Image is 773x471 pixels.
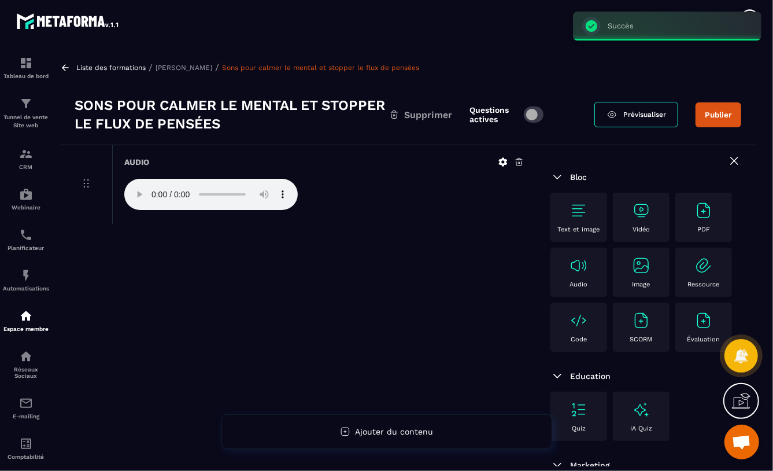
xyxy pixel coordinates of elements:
[149,62,153,73] span: /
[3,164,49,170] p: CRM
[19,97,33,111] img: formation
[3,113,49,130] p: Tunnel de vente Site web
[687,336,720,343] p: Évaluation
[570,281,588,288] p: Audio
[3,366,49,379] p: Réseaux Sociaux
[572,425,586,432] p: Quiz
[3,285,49,292] p: Automatisations
[3,245,49,251] p: Planificateur
[633,281,650,288] p: Image
[19,396,33,410] img: email
[696,102,741,127] button: Publier
[571,336,587,343] p: Code
[404,109,452,120] span: Supprimer
[697,226,710,233] p: PDF
[3,300,49,341] a: automationsautomationsEspace membre
[3,341,49,388] a: social-networksocial-networkRéseaux Sociaux
[3,204,49,211] p: Webinaire
[19,228,33,242] img: scheduler
[3,219,49,260] a: schedulerschedulerPlanificateur
[76,64,146,72] a: Liste des formations
[19,268,33,282] img: automations
[630,425,652,432] p: IA Quiz
[469,105,518,124] label: Questions actives
[3,260,49,300] a: automationsautomationsAutomatisations
[558,226,600,233] p: Text et image
[3,388,49,428] a: emailemailE-mailing
[355,427,433,436] span: Ajouter du contenu
[3,179,49,219] a: automationsautomationsWebinaire
[19,56,33,70] img: formation
[632,311,650,330] img: text-image no-wra
[16,10,120,31] img: logo
[632,400,650,419] img: text-image
[215,62,219,73] span: /
[724,425,759,459] div: Ouvrir le chat
[19,349,33,363] img: social-network
[630,336,653,343] p: SCORM
[550,170,564,184] img: arrow-down
[3,454,49,460] p: Comptabilité
[19,147,33,161] img: formation
[569,201,588,220] img: text-image no-wra
[75,96,389,133] h3: Sons pour calmer le mental et stopper le flux de pensées
[19,309,33,323] img: automations
[3,47,49,88] a: formationformationTableau de bord
[570,172,587,182] span: Bloc
[623,111,666,119] span: Prévisualiser
[694,311,713,330] img: text-image no-wra
[19,187,33,201] img: automations
[570,461,610,470] span: Marketing
[569,256,588,275] img: text-image no-wra
[3,138,49,179] a: formationformationCRM
[19,437,33,451] img: accountant
[570,371,611,381] span: Education
[688,281,720,288] p: Ressource
[632,201,650,220] img: text-image no-wra
[569,311,588,330] img: text-image no-wra
[550,369,564,383] img: arrow-down
[124,157,149,167] h6: Audio
[633,226,650,233] p: Vidéo
[569,400,588,419] img: text-image no-wra
[632,256,650,275] img: text-image no-wra
[222,64,419,72] a: Sons pour calmer le mental et stopper le flux de pensées
[3,73,49,79] p: Tableau de bord
[694,256,713,275] img: text-image no-wra
[594,102,678,127] a: Prévisualiser
[694,201,713,220] img: text-image no-wra
[3,326,49,332] p: Espace membre
[3,428,49,469] a: accountantaccountantComptabilité
[3,413,49,420] p: E-mailing
[156,64,212,72] a: [PERSON_NAME]
[3,88,49,138] a: formationformationTunnel de vente Site web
